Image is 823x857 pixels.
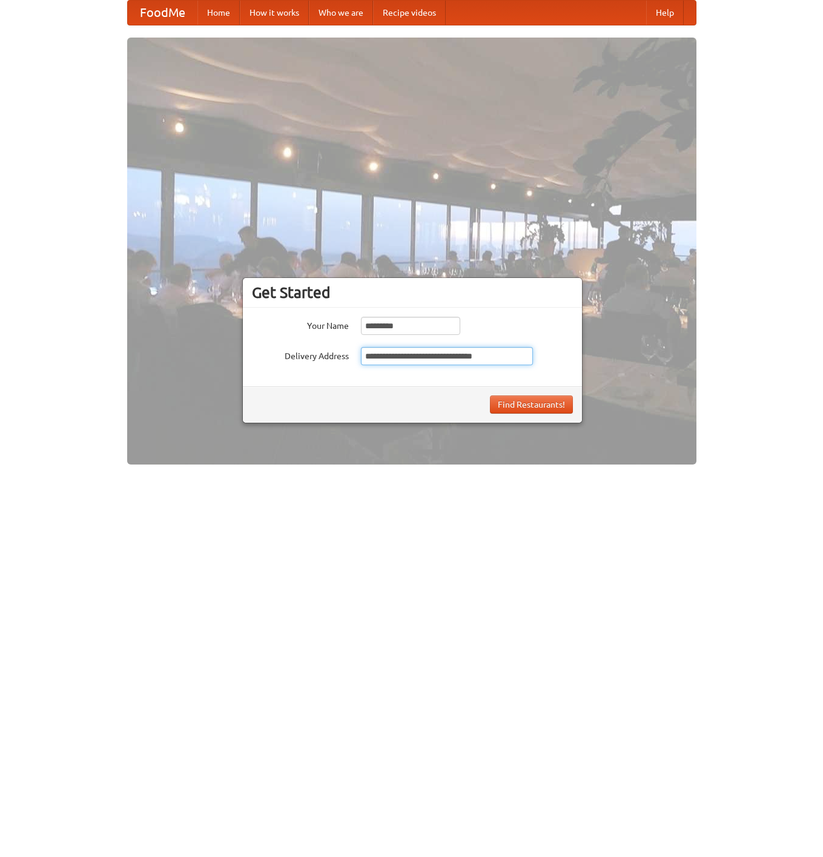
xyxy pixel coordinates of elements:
a: FoodMe [128,1,197,25]
h3: Get Started [252,283,573,302]
a: Recipe videos [373,1,446,25]
a: Who we are [309,1,373,25]
button: Find Restaurants! [490,395,573,414]
a: Home [197,1,240,25]
a: Help [646,1,684,25]
a: How it works [240,1,309,25]
label: Your Name [252,317,349,332]
label: Delivery Address [252,347,349,362]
